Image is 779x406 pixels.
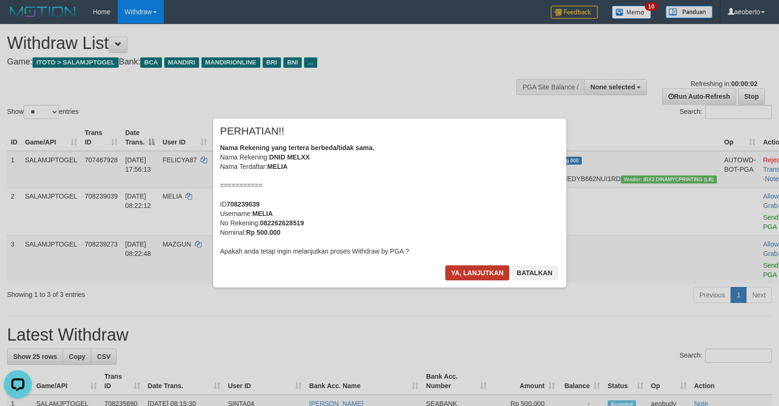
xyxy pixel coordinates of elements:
[445,265,509,280] button: Ya, lanjutkan
[220,144,375,151] b: Nama Rekening yang tertera berbeda/tidak sama.
[220,127,285,136] span: PERHATIAN!!
[511,265,558,280] button: Batalkan
[252,210,273,217] b: MELIA
[260,219,304,227] b: 082262628519
[227,200,260,208] b: 708239039
[269,153,310,161] b: DNID MELXX
[246,229,281,236] b: Rp 500.000
[267,163,288,170] b: MELIA
[220,143,559,256] div: Nama Rekening: Nama Terdaftar: =========== ID Username: No Rekening: Nominal: Apakah anda tetap i...
[4,4,32,32] button: Open LiveChat chat widget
